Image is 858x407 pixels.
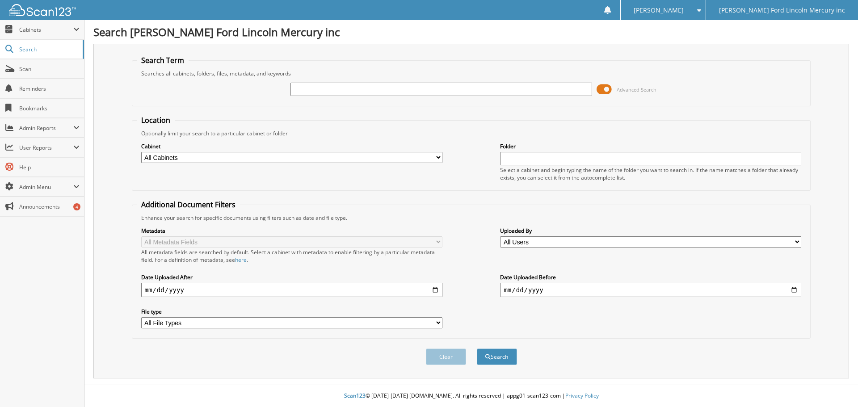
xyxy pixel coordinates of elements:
[617,86,656,93] span: Advanced Search
[137,70,806,77] div: Searches all cabinets, folders, files, metadata, and keywords
[19,183,73,191] span: Admin Menu
[634,8,684,13] span: [PERSON_NAME]
[500,273,801,281] label: Date Uploaded Before
[426,348,466,365] button: Clear
[500,283,801,297] input: end
[73,203,80,210] div: 4
[141,273,442,281] label: Date Uploaded After
[477,348,517,365] button: Search
[235,256,247,264] a: here
[500,143,801,150] label: Folder
[137,55,189,65] legend: Search Term
[141,143,442,150] label: Cabinet
[344,392,366,399] span: Scan123
[141,248,442,264] div: All metadata fields are searched by default. Select a cabinet with metadata to enable filtering b...
[19,144,73,151] span: User Reports
[141,283,442,297] input: start
[84,385,858,407] div: © [DATE]-[DATE] [DOMAIN_NAME]. All rights reserved | appg01-scan123-com |
[19,26,73,34] span: Cabinets
[565,392,599,399] a: Privacy Policy
[19,164,80,171] span: Help
[137,130,806,137] div: Optionally limit your search to a particular cabinet or folder
[9,4,76,16] img: scan123-logo-white.svg
[19,203,80,210] span: Announcements
[19,65,80,73] span: Scan
[500,227,801,235] label: Uploaded By
[19,85,80,92] span: Reminders
[141,227,442,235] label: Metadata
[19,124,73,132] span: Admin Reports
[19,46,78,53] span: Search
[137,115,175,125] legend: Location
[19,105,80,112] span: Bookmarks
[500,166,801,181] div: Select a cabinet and begin typing the name of the folder you want to search in. If the name match...
[141,308,442,315] label: File type
[137,214,806,222] div: Enhance your search for specific documents using filters such as date and file type.
[719,8,845,13] span: [PERSON_NAME] Ford Lincoln Mercury inc
[93,25,849,39] h1: Search [PERSON_NAME] Ford Lincoln Mercury inc
[137,200,240,210] legend: Additional Document Filters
